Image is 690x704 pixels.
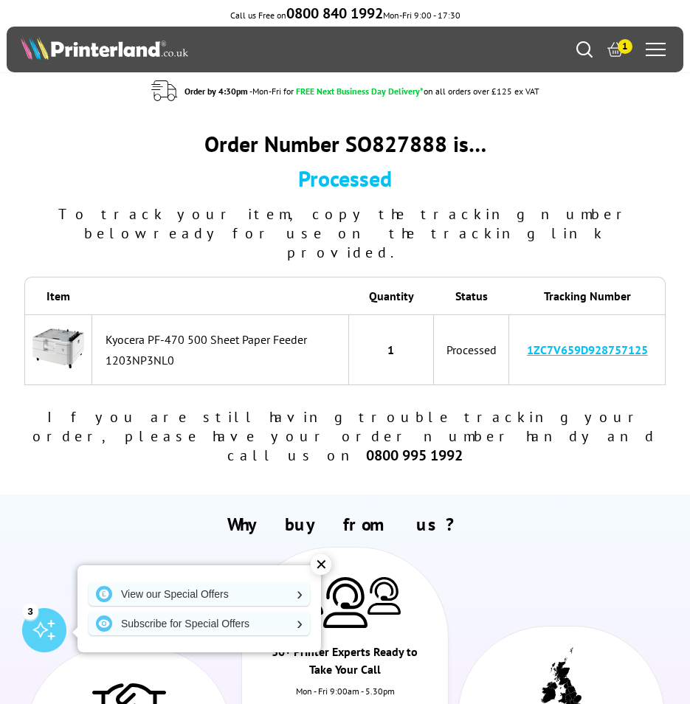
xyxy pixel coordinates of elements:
[607,41,624,58] a: 1
[21,513,669,536] h2: Why buy from us?
[618,39,632,54] span: 1
[58,204,632,262] span: To track your item, copy the tracking number below ready for use on the tracking link provided.
[509,277,666,314] th: Tracking Number
[424,86,539,97] div: on all orders over £125 ex VAT
[21,36,188,60] img: Printerland Logo
[434,314,509,385] td: Processed
[89,582,310,606] a: View our Special Offers
[366,446,463,465] b: 0800 995 1992
[32,322,84,374] img: Kyocera PF-470 500 Sheet Paper Feeder
[263,643,427,686] div: 30+ Printer Experts Ready to Take Your Call
[21,36,345,63] a: Printerland Logo
[24,164,666,193] div: Processed
[22,603,38,619] div: 3
[24,407,666,465] div: If you are still having trouble tracking your order, please have your order number handy and call...
[527,342,648,357] a: 1ZC7V659D928757125
[349,277,435,314] th: Quantity
[311,554,331,575] div: ✕
[349,314,435,385] td: 1
[323,577,368,628] img: Printer Experts
[24,129,666,158] div: Order Number SO827888 is…
[252,86,294,97] span: Mon-Fri for
[576,41,593,58] a: Search
[106,332,341,347] div: Kyocera PF-470 500 Sheet Paper Feeder
[24,277,92,314] th: Item
[434,277,509,314] th: Status
[89,612,310,635] a: Subscribe for Special Offers
[368,577,401,615] img: Printer Experts
[7,78,683,104] li: modal_delivery
[286,10,383,21] a: 0800 840 1992
[184,86,294,97] span: Order by 4:30pm -
[286,4,383,23] b: 0800 840 1992
[296,86,424,97] span: FREE Next Business Day Delivery*
[106,353,341,367] div: 1203NP3NL0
